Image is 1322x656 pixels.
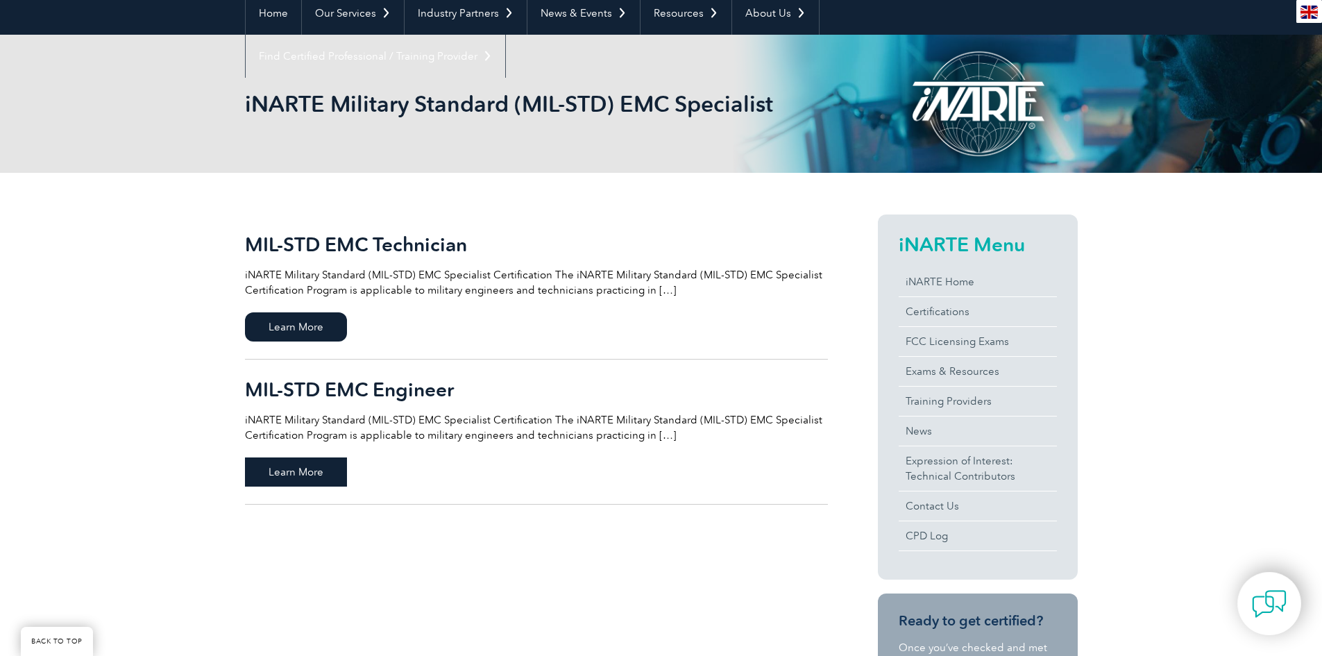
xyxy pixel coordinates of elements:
a: Expression of Interest:Technical Contributors [899,446,1057,491]
a: Find Certified Professional / Training Provider [246,35,505,78]
a: MIL-STD EMC Engineer iNARTE Military Standard (MIL-STD) EMC Specialist Certification The iNARTE M... [245,360,828,505]
a: BACK TO TOP [21,627,93,656]
h2: iNARTE Menu [899,233,1057,255]
h1: iNARTE Military Standard (MIL-STD) EMC Specialist [245,90,778,117]
a: CPD Log [899,521,1057,550]
h2: MIL-STD EMC Technician [245,233,828,255]
a: Training Providers [899,387,1057,416]
a: FCC Licensing Exams [899,327,1057,356]
a: News [899,417,1057,446]
h2: MIL-STD EMC Engineer [245,378,828,401]
span: Learn More [245,312,347,342]
a: Exams & Resources [899,357,1057,386]
h3: Ready to get certified? [899,612,1057,630]
span: Learn More [245,457,347,487]
p: iNARTE Military Standard (MIL-STD) EMC Specialist Certification The iNARTE Military Standard (MIL... [245,267,828,298]
a: MIL-STD EMC Technician iNARTE Military Standard (MIL-STD) EMC Specialist Certification The iNARTE... [245,215,828,360]
p: iNARTE Military Standard (MIL-STD) EMC Specialist Certification The iNARTE Military Standard (MIL... [245,412,828,443]
a: iNARTE Home [899,267,1057,296]
a: Contact Us [899,491,1057,521]
img: contact-chat.png [1252,587,1287,621]
img: en [1300,6,1318,19]
a: Certifications [899,297,1057,326]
